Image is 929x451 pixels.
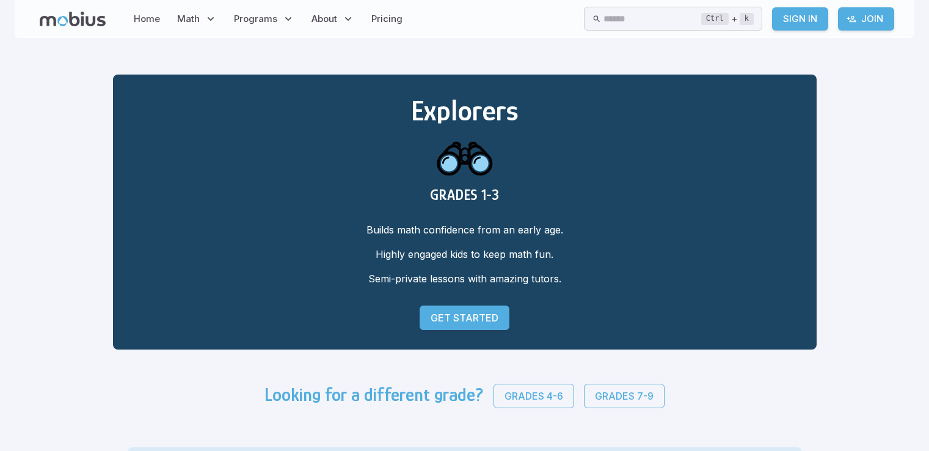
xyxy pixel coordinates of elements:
[264,384,484,408] h3: Looking for a different grade?
[234,12,277,26] span: Programs
[130,5,164,33] a: Home
[494,384,574,408] a: Grades 4-6
[838,7,894,31] a: Join
[435,127,494,186] img: explorers icon
[740,13,754,25] kbd: k
[311,12,337,26] span: About
[133,247,797,262] p: Highly engaged kids to keep math fun.
[431,310,498,325] p: Get Started
[595,389,654,403] p: Grades 7-9
[701,12,754,26] div: +
[505,389,563,403] p: Grades 4-6
[133,94,797,127] h2: Explorers
[133,222,797,237] p: Builds math confidence from an early age.
[133,186,797,203] h3: GRADES 1-3
[772,7,828,31] a: Sign In
[177,12,200,26] span: Math
[584,384,665,408] a: Grades 7-9
[420,306,509,330] a: Get Started
[701,13,729,25] kbd: Ctrl
[368,5,406,33] a: Pricing
[133,271,797,286] p: Semi-private lessons with amazing tutors.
